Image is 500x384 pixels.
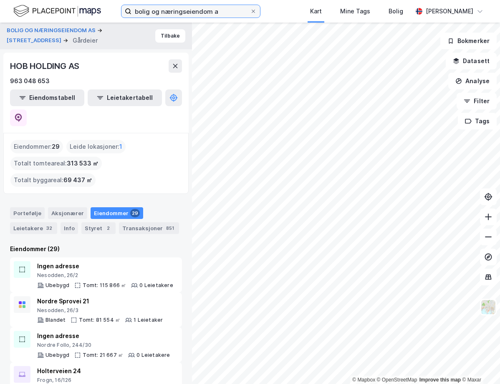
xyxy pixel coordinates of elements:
div: 963 048 653 [10,76,50,86]
div: Kart [310,6,322,16]
div: Mine Tags [340,6,370,16]
span: 1 [119,142,122,152]
div: 0 Leietakere [139,282,173,289]
input: Søk på adresse, matrikkel, gårdeiere, leietakere eller personer [131,5,250,18]
a: Improve this map [419,377,461,383]
div: Leietakere [10,222,57,234]
div: 1 Leietaker [134,317,163,323]
div: Holterveien 24 [37,366,158,376]
div: 851 [164,224,176,232]
div: Totalt tomteareal : [10,157,102,170]
div: Ingen adresse [37,261,173,271]
iframe: Chat Widget [458,344,500,384]
img: logo.f888ab2527a4732fd821a326f86c7f29.svg [13,4,101,18]
div: Styret [81,222,116,234]
span: 29 [52,142,60,152]
button: Bokmerker [440,33,497,49]
div: Bolig [389,6,403,16]
button: Tags [458,113,497,130]
a: Mapbox [352,377,375,383]
button: Leietakertabell [88,89,162,106]
span: 313 533 ㎡ [67,158,98,168]
div: Ubebygd [45,282,69,289]
span: 69 437 ㎡ [63,175,92,185]
div: 0 Leietakere [136,352,170,359]
div: Ingen adresse [37,331,170,341]
button: Datasett [446,53,497,69]
button: Tilbake [155,29,185,43]
button: [STREET_ADDRESS] [7,36,63,45]
div: Aksjonærer [48,207,87,219]
button: Eiendomstabell [10,89,84,106]
div: 32 [45,224,54,232]
div: Frogn, 16/126 [37,377,158,384]
div: Eiendommer [91,207,143,219]
div: Tomt: 21 667 ㎡ [83,352,123,359]
div: Gårdeier [73,36,98,46]
div: Transaksjoner [119,222,179,234]
a: OpenStreetMap [377,377,417,383]
div: Info [61,222,78,234]
img: Z [480,299,496,315]
div: Eiendommer (29) [10,244,182,254]
div: [PERSON_NAME] [426,6,473,16]
div: Tomt: 115 866 ㎡ [83,282,126,289]
div: 2 [104,224,112,232]
div: HOB HOLDING AS [10,59,81,73]
button: Filter [457,93,497,109]
button: BOLIG OG NÆRINGSEIENDOM AS [7,26,97,35]
div: 29 [130,209,140,217]
div: Nordre Follo, 244/30 [37,342,170,348]
div: Tomt: 81 554 ㎡ [79,317,120,323]
div: Nesodden, 26/2 [37,272,173,279]
div: Eiendommer : [10,140,63,153]
div: Totalt byggareal : [10,173,96,187]
div: Ubebygd [45,352,69,359]
div: Blandet [45,317,66,323]
div: Nesodden, 26/3 [37,307,163,314]
div: Portefølje [10,207,45,219]
div: Leide lokasjoner : [66,140,126,153]
button: Analyse [448,73,497,89]
div: Nordre Sprovei 21 [37,296,163,306]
